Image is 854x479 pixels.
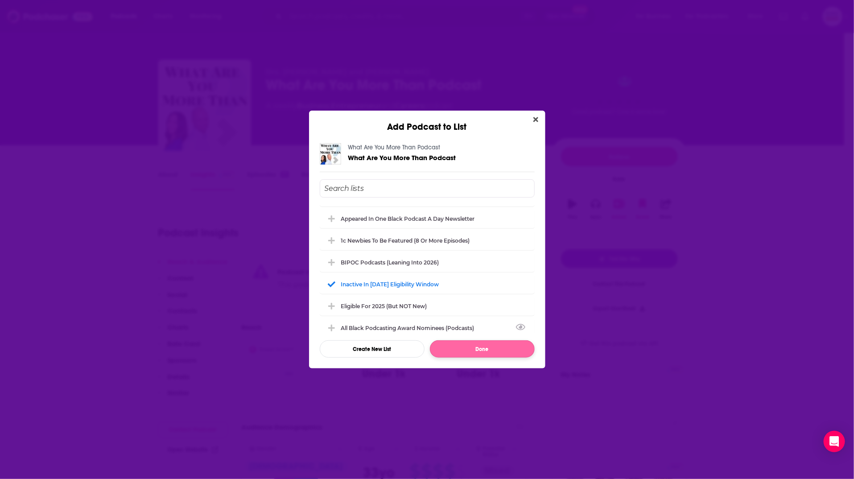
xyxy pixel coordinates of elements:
[320,274,535,294] div: Inactive in 2025 eligibility window
[348,154,456,161] a: What Are You More Than Podcast
[309,111,545,132] div: Add Podcast to List
[320,318,535,338] div: All Black Podcasting Award nominees (podcasts)
[341,281,439,288] div: Inactive in [DATE] eligibility window
[341,325,480,331] div: All Black Podcasting Award nominees (podcasts)
[320,179,535,358] div: Add Podcast To List
[320,231,535,250] div: 1c Newbies to be featured (8 or more episodes)
[430,340,535,358] button: Done
[320,252,535,272] div: BIPOC podcasts (leaning into 2026)
[530,114,542,125] button: Close
[320,296,535,316] div: Eligible for 2025 (but NOT new)
[320,143,341,165] img: What Are You More Than Podcast
[341,215,475,222] div: Appeared in One Black podcast a day newsletter
[824,431,845,452] div: Open Intercom Messenger
[348,153,456,162] span: What Are You More Than Podcast
[320,209,535,228] div: Appeared in One Black podcast a day newsletter
[341,259,439,266] div: BIPOC podcasts (leaning into 2026)
[320,179,535,198] input: Search lists
[341,303,427,310] div: Eligible for 2025 (but NOT new)
[348,144,441,151] a: What Are You More Than Podcast
[320,340,425,358] button: Create New List
[341,237,470,244] div: 1c Newbies to be featured (8 or more episodes)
